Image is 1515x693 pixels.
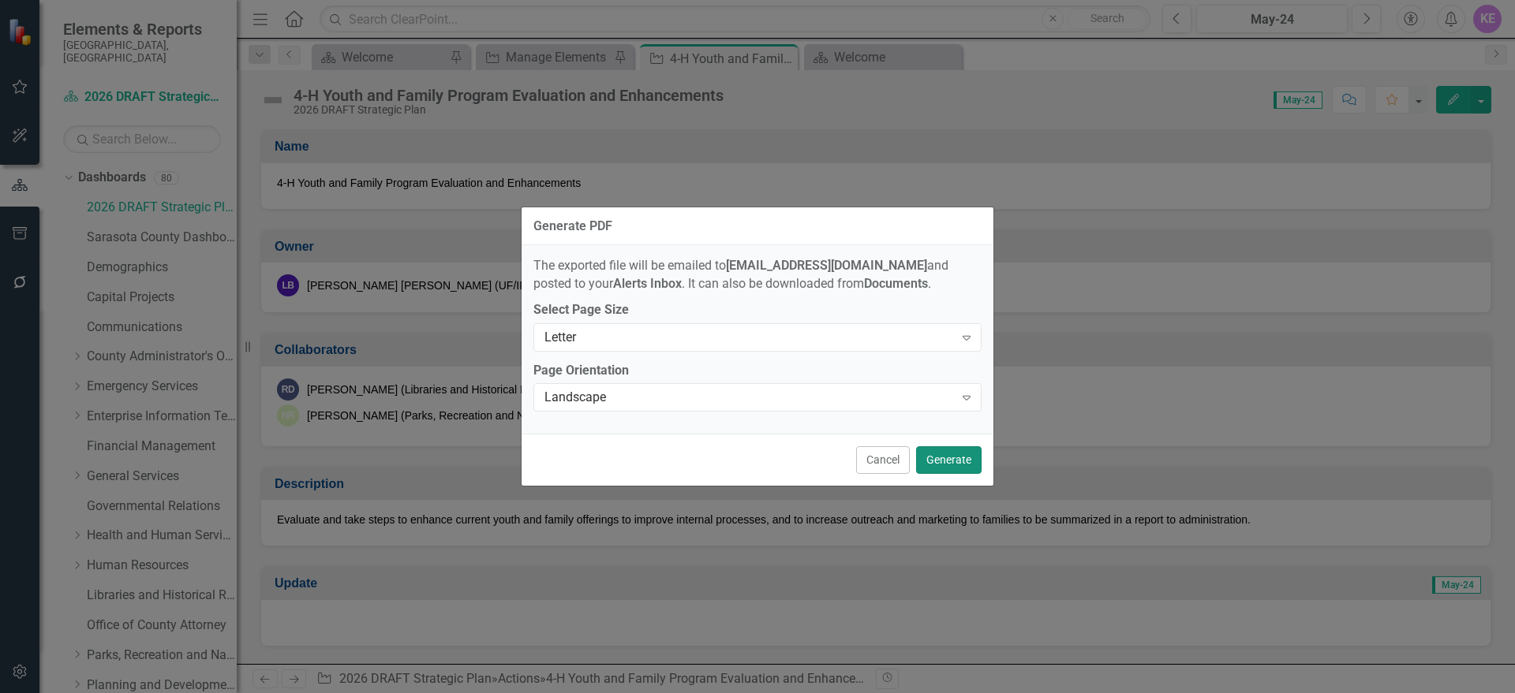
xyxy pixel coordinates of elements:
[533,301,982,319] label: Select Page Size
[533,219,612,233] div: Generate PDF
[864,276,928,291] strong: Documents
[613,276,682,291] strong: Alerts Inbox
[533,258,948,291] span: The exported file will be emailed to and posted to your . It can also be downloaded from .
[544,328,954,346] div: Letter
[726,258,927,273] strong: [EMAIL_ADDRESS][DOMAIN_NAME]
[533,362,982,380] label: Page Orientation
[916,446,982,474] button: Generate
[544,389,954,407] div: Landscape
[856,446,910,474] button: Cancel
